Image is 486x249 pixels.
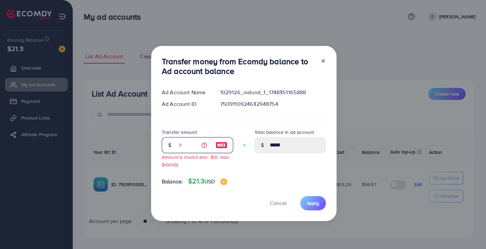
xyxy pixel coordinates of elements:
button: Apply [300,196,326,210]
span: Apply [307,200,319,206]
div: 1029126_natural_1_1748351165888 [215,89,331,96]
span: Cancel [270,199,287,207]
h3: Transfer money from Ecomdy balance to Ad account balance [162,57,315,76]
img: image [215,141,227,149]
h4: $21.3 [188,177,227,185]
label: Total balance in ad account [255,129,314,135]
iframe: Chat [458,219,481,244]
span: USD [204,178,215,185]
div: 7509110924632948754 [215,100,331,108]
small: Amount is invalid (min: $10, max: $10000) [162,154,230,168]
span: Balance: [162,178,183,185]
img: image [220,178,227,185]
button: Cancel [262,196,295,210]
div: Ad Account Name [156,89,215,96]
div: Ad Account ID [156,100,215,108]
label: Transfer amount [162,129,197,135]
